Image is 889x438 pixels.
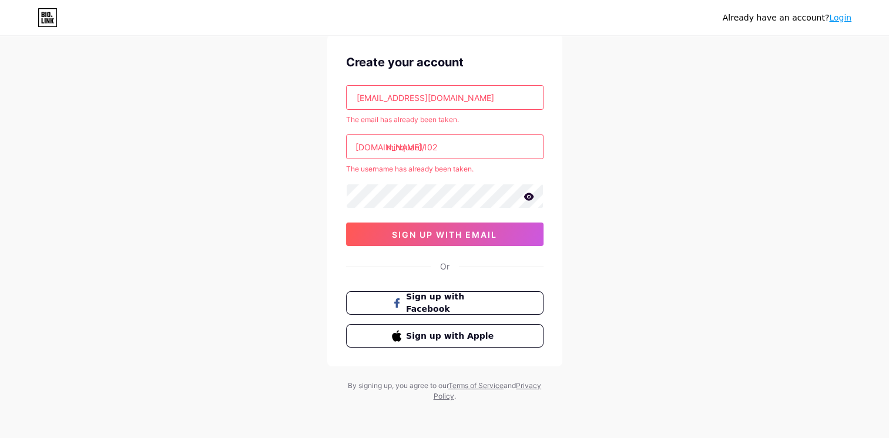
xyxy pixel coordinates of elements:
[346,324,544,348] button: Sign up with Apple
[346,291,544,315] button: Sign up with Facebook
[448,381,504,390] a: Terms of Service
[723,12,851,24] div: Already have an account?
[346,223,544,246] button: sign up with email
[392,230,497,240] span: sign up with email
[406,291,497,315] span: Sign up with Facebook
[346,53,544,71] div: Create your account
[347,135,543,159] input: username
[346,164,544,174] div: The username has already been taken.
[829,13,851,22] a: Login
[406,330,497,342] span: Sign up with Apple
[345,380,545,402] div: By signing up, you agree to our and .
[346,114,544,125] div: The email has already been taken.
[355,141,425,153] div: [DOMAIN_NAME]/
[347,86,543,109] input: Email
[440,260,449,272] div: Or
